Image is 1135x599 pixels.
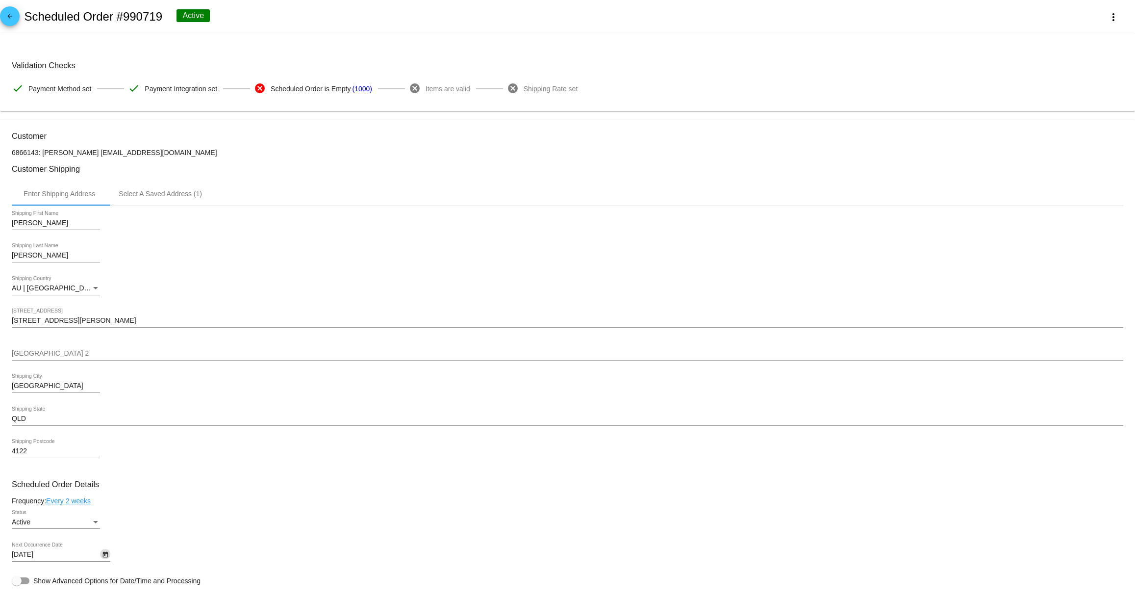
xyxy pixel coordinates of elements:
span: Payment Method set [28,78,91,99]
span: Show Advanced Options for Date/Time and Processing [33,576,201,586]
mat-icon: arrow_back [4,13,16,25]
span: Items are valid [426,78,470,99]
span: AU | [GEOGRAPHIC_DATA] [12,284,99,292]
button: Open calendar [100,549,110,559]
span: Active [12,518,30,526]
span: Shipping Rate set [524,78,578,99]
h3: Customer [12,131,1123,141]
h3: Scheduled Order Details [12,480,1123,489]
input: Shipping Last Name [12,252,100,260]
mat-icon: cancel [507,82,519,94]
h2: Scheduled Order #990719 [24,10,162,24]
mat-select: Shipping Country [12,285,100,292]
h3: Validation Checks [12,61,1123,70]
mat-icon: check [12,82,24,94]
span: Scheduled Order is Empty [271,78,351,99]
input: Shipping Street 1 [12,317,1123,325]
p: 6866143: [PERSON_NAME] [EMAIL_ADDRESS][DOMAIN_NAME] [12,149,1123,156]
div: Frequency: [12,497,1123,505]
input: Shipping First Name [12,219,100,227]
a: Every 2 weeks [46,497,91,505]
a: (1000) [352,78,372,99]
div: Active [177,9,210,22]
div: Select A Saved Address (1) [119,190,202,198]
input: Next Occurrence Date [12,551,100,559]
mat-icon: more_vert [1108,11,1119,23]
mat-icon: check [128,82,140,94]
span: Payment Integration set [145,78,217,99]
mat-icon: cancel [254,82,266,94]
h3: Customer Shipping [12,164,1123,174]
input: Shipping Street 2 [12,350,1123,358]
mat-icon: cancel [409,82,421,94]
div: Enter Shipping Address [24,190,95,198]
input: Shipping State [12,415,1123,423]
input: Shipping City [12,382,100,390]
input: Shipping Postcode [12,447,100,455]
mat-select: Status [12,519,100,526]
